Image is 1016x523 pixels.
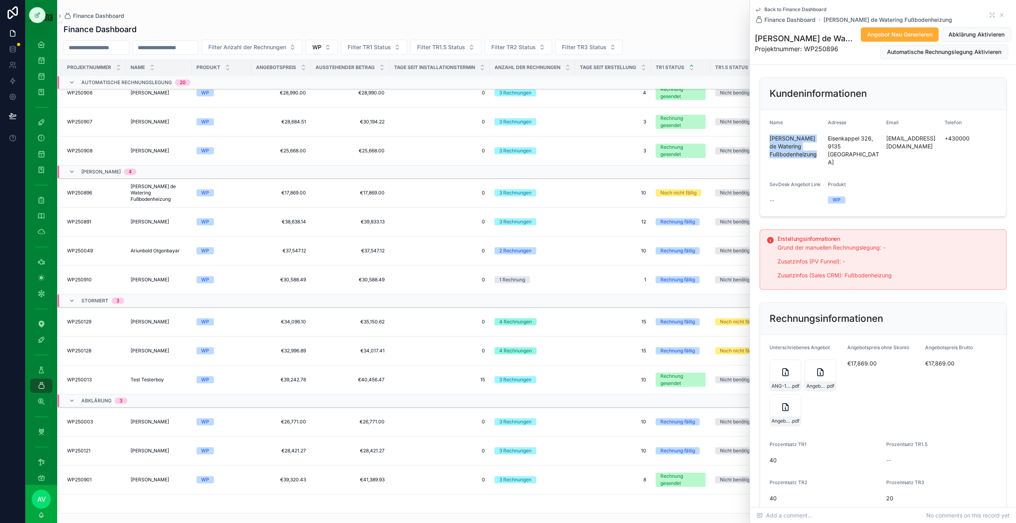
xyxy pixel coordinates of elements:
div: scrollable content [25,32,57,485]
div: Nicht benötigt [720,476,751,483]
a: [PERSON_NAME] de Watering Fußbodenheizung [824,16,952,24]
a: WP250013 [67,377,121,383]
button: Select Button [410,40,481,55]
a: 3 Rechnungen [495,189,570,196]
a: [PERSON_NAME] [131,148,187,154]
div: 3 Rechnungen [499,376,531,383]
span: Angebotspreis [256,64,296,71]
a: 10 [580,190,646,196]
span: Filter Anzahl der Rechnungen [208,43,286,51]
a: Test Testerboy [131,377,187,383]
a: 0 [394,190,485,196]
div: Nicht benötigt [720,447,751,454]
div: WP [201,376,209,383]
span: €25,668.00 [256,148,306,154]
a: Nicht benötigt [715,247,765,254]
div: Rechnung gesendet [660,373,701,387]
a: €32,996.89 [256,348,306,354]
div: WP [201,276,209,283]
div: 3 Rechnungen [499,476,531,483]
a: 0 [394,277,485,283]
a: €38,638.14 [256,219,306,225]
span: WP250128 [67,348,91,354]
a: Rechnung fällig [656,218,706,225]
a: Nicht benötigt [715,276,765,283]
a: 3 Rechnungen [495,118,570,125]
a: 4 Rechnungen [495,347,570,354]
div: 3 Rechnungen [499,189,531,196]
a: [PERSON_NAME] [131,319,187,325]
a: 15 [394,377,485,383]
a: €26,771.00 [316,419,385,425]
a: Nicht benötigt [715,447,765,454]
div: Nicht benötigt [720,89,751,96]
a: Rechnung fällig [656,247,706,254]
a: Rechnung fällig [656,276,706,283]
span: Test Testerboy [131,377,164,383]
a: [PERSON_NAME] de Watering Fußbodenheizung [131,183,187,202]
span: €30,588.49 [316,277,385,283]
span: [PERSON_NAME] [131,448,169,454]
a: WP [196,476,246,483]
span: Name [131,64,145,71]
span: 3 [580,119,646,125]
a: €25,668.00 [316,148,385,154]
span: WP250129 [67,319,91,325]
a: 15 [580,319,646,325]
a: 1 Rechnung [495,276,570,283]
span: €40,456.47 [316,377,385,383]
div: Rechnung gesendet [660,473,701,487]
a: 4 [580,90,646,96]
span: €39,320.43 [256,477,306,483]
a: [PERSON_NAME] [131,419,187,425]
div: Nicht benötigt [720,218,751,225]
a: WP [196,118,246,125]
div: WP [201,447,209,454]
a: 3 Rechnungen [495,476,570,483]
div: 4 Rechnungen [499,347,532,354]
span: €28,421.27 [256,448,306,454]
a: €39,833.13 [316,219,385,225]
a: WP [196,89,246,96]
span: [PERSON_NAME] [131,348,169,354]
span: WP250121 [67,448,90,454]
span: Tage seit Installationstermin [394,64,475,71]
a: Rechnung gesendet [656,144,706,158]
a: 0 [394,448,485,454]
a: €28,990.00 [256,90,306,96]
a: WP [196,447,246,454]
a: WP [196,147,246,154]
button: Automatische Rechnungslegung Aktivieren [880,45,1008,59]
a: 1 [580,277,646,283]
a: €35,150.62 [316,319,385,325]
div: Nicht benötigt [720,247,751,254]
div: Rechnung fällig [660,347,695,354]
a: €37,547.12 [316,248,385,254]
span: WP250907 [67,119,92,125]
a: WP250891 [67,219,121,225]
div: Rechnung fällig [660,318,695,325]
a: 3 [580,148,646,154]
a: [PERSON_NAME] [131,119,187,125]
a: WP [196,276,246,283]
div: 1 Rechnung [499,276,525,283]
span: Finance Dashboard [764,16,816,24]
button: Abklärung Aktivieren [942,27,1011,42]
a: Nicht benötigt [715,147,765,154]
span: Projektnummer [67,64,111,71]
a: Nicht benötigt [715,418,765,425]
h1: [PERSON_NAME] de Watering Fußbodenheizung [755,33,853,44]
a: WP250901 [67,477,121,483]
div: Noch nicht fällig [720,347,756,354]
span: 0 [394,148,485,154]
div: Rechnung fällig [660,218,695,225]
a: 0 [394,319,485,325]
